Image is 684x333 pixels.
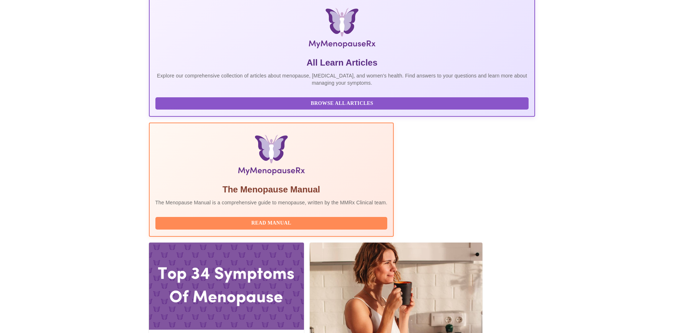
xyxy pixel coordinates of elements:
img: MyMenopauseRx Logo [213,8,471,51]
span: Browse All Articles [163,99,522,108]
span: Read Manual [163,219,380,228]
img: Menopause Manual [192,135,350,178]
a: Browse All Articles [155,100,531,106]
button: Read Manual [155,217,388,230]
h5: All Learn Articles [155,57,529,68]
button: Browse All Articles [155,97,529,110]
p: The Menopause Manual is a comprehensive guide to menopause, written by the MMRx Clinical team. [155,199,388,206]
h5: The Menopause Manual [155,184,388,195]
a: Read Manual [155,219,389,226]
p: Explore our comprehensive collection of articles about menopause, [MEDICAL_DATA], and women's hea... [155,72,529,86]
